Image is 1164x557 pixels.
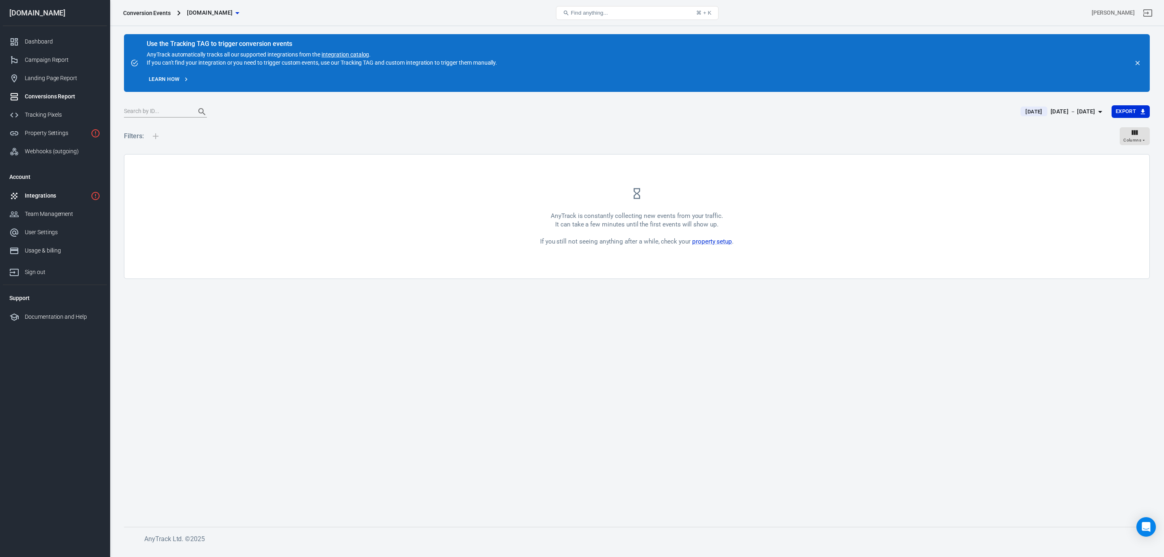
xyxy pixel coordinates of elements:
span: Find anything... [571,10,608,16]
a: Sign out [1138,3,1157,23]
a: Integrations [3,187,107,205]
div: Property Settings [25,129,87,137]
button: close [1132,57,1143,69]
div: Use the Tracking TAG to trigger conversion events [147,40,497,48]
a: property setup [692,238,732,245]
h6: AnyTrack Ltd. © 2025 [144,534,754,544]
div: Team Management [25,210,100,218]
a: Conversions Report [3,87,107,106]
div: Campaign Report [25,56,100,64]
a: Landing Page Report [3,69,107,87]
h5: Filters: [124,123,144,149]
div: AnyTrack is constantly collecting new events from your traffic. It can take a few minutes until t... [540,212,734,246]
div: User Settings [25,228,100,237]
div: Conversions Report [25,92,100,101]
div: Sign out [25,268,100,276]
li: Account [3,167,107,187]
div: ⌘ + K [696,10,711,16]
div: Dashboard [25,37,100,46]
span: protsotsil.shop [187,8,232,18]
div: Landing Page Report [25,74,100,83]
span: Columns [1123,137,1141,144]
input: Search by ID... [124,107,189,117]
div: Conversion Events [123,9,171,17]
a: Usage & billing [3,242,107,260]
a: Tracking Pixels [3,106,107,124]
div: Account id: 8mMXLX3l [1092,9,1135,17]
svg: Property is not installed yet [91,128,100,138]
div: [DATE] － [DATE] [1051,107,1095,117]
button: Columns [1120,127,1150,145]
a: Learn how [147,73,191,86]
div: Open Intercom Messenger [1136,517,1156,537]
button: Find anything...⌘ + K [556,6,719,20]
div: Integrations [25,191,87,200]
div: Webhooks (outgoing) [25,147,100,156]
div: Usage & billing [25,246,100,255]
a: Campaign Report [3,51,107,69]
a: Webhooks (outgoing) [3,142,107,161]
a: Sign out [3,260,107,281]
div: [DOMAIN_NAME] [3,9,107,17]
svg: 1 networks not verified yet [91,191,100,201]
button: Search [192,102,212,122]
button: [DATE][DATE] － [DATE] [1014,105,1111,118]
button: Export [1112,105,1150,118]
a: Property Settings [3,124,107,142]
li: Support [3,288,107,308]
a: Team Management [3,205,107,223]
div: AnyTrack automatically tracks all our supported integrations from the . If you can't find your in... [147,41,497,67]
a: Dashboard [3,33,107,51]
div: Tracking Pixels [25,111,100,119]
div: Documentation and Help [25,313,100,321]
a: integration catalog [321,51,369,58]
a: User Settings [3,223,107,242]
span: [DATE] [1022,108,1045,116]
button: [DOMAIN_NAME] [184,5,242,20]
